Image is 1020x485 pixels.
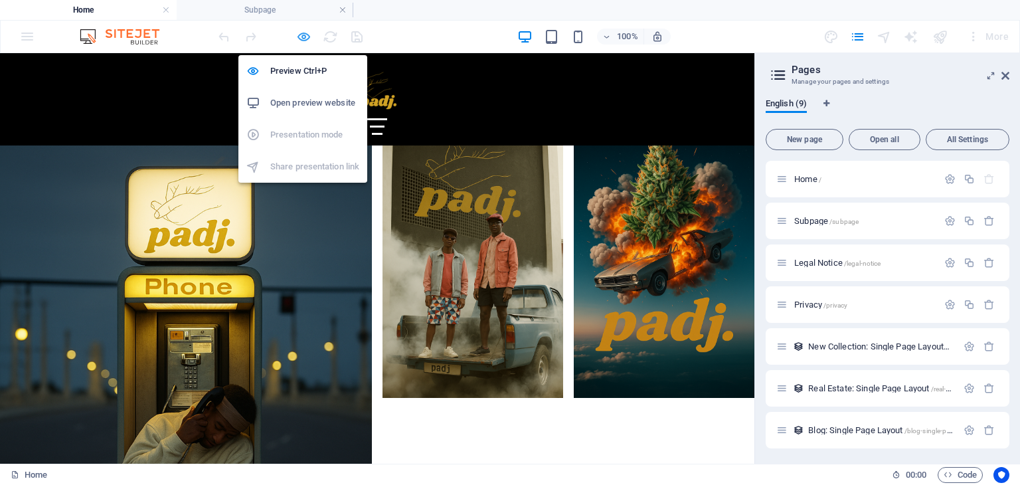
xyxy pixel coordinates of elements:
[819,176,821,183] span: /
[983,215,995,227] div: Remove
[794,258,881,268] span: Legal Notice
[944,215,956,227] div: Settings
[382,74,563,345] img: Caption
[270,63,359,79] h6: Preview Ctrl+P
[983,425,995,436] div: Remove
[944,257,956,268] div: Settings
[794,174,821,184] span: Click to open page
[964,383,975,394] div: Settings
[932,136,1003,144] span: All Settings
[772,136,837,144] span: New page
[904,427,978,435] span: /blog-single-page-layout
[850,29,866,45] button: pages
[926,129,1009,150] button: All Settings
[766,98,1009,124] div: Language Tabs
[964,173,975,185] div: Duplicate
[964,341,975,352] div: Settings
[855,136,914,144] span: Open all
[617,29,638,45] h6: 100%
[964,299,975,310] div: Duplicate
[906,467,926,483] span: 00 00
[823,302,847,309] span: /privacy
[944,467,977,483] span: Code
[76,29,176,45] img: Editor Logo
[808,425,978,435] span: Click to open page
[804,342,957,351] div: New Collection: Single Page Layout/new-collection-single-page-layout
[944,299,956,310] div: Settings
[844,260,881,267] span: /legal-notice
[829,218,859,225] span: /subpage
[938,467,983,483] button: Code
[792,64,1009,76] h2: Pages
[983,299,995,310] div: Remove
[790,175,938,183] div: Home/
[574,74,754,345] img: Caption
[790,300,938,309] div: Privacy/privacy
[915,470,917,480] span: :
[350,11,404,65] img: padj.co.za
[177,3,353,17] h4: Subpage
[983,341,995,352] div: Remove
[944,173,956,185] div: Settings
[793,341,804,352] div: This layout is used as a template for all items (e.g. a blog post) of this collection. The conten...
[793,425,804,436] div: This layout is used as a template for all items (e.g. a blog post) of this collection. The conten...
[849,129,920,150] button: Open all
[11,467,47,483] a: Click to cancel selection. Double-click to open Pages
[964,257,975,268] div: Duplicate
[983,173,995,185] div: The startpage cannot be deleted
[964,215,975,227] div: Duplicate
[804,384,957,393] div: Real Estate: Single Page Layout/real-estate-single-page-layout
[983,383,995,394] div: Remove
[766,129,843,150] button: New page
[964,425,975,436] div: Settings
[790,258,938,267] div: Legal Notice/legal-notice
[793,383,804,394] div: This layout is used as a template for all items (e.g. a blog post) of this collection. The conten...
[804,426,957,435] div: Blog: Single Page Layout/blog-single-page-layout
[850,29,865,45] i: Pages (Ctrl+Alt+S)
[766,96,807,114] span: English (9)
[892,467,927,483] h6: Session time
[792,76,983,88] h3: Manage your pages and settings
[794,216,859,226] span: Subpage
[270,95,359,111] h6: Open preview website
[790,217,938,225] div: Subpage/subpage
[794,300,847,310] span: Click to open page
[597,29,644,45] button: 100%
[993,467,1009,483] button: Usercentrics
[983,257,995,268] div: Remove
